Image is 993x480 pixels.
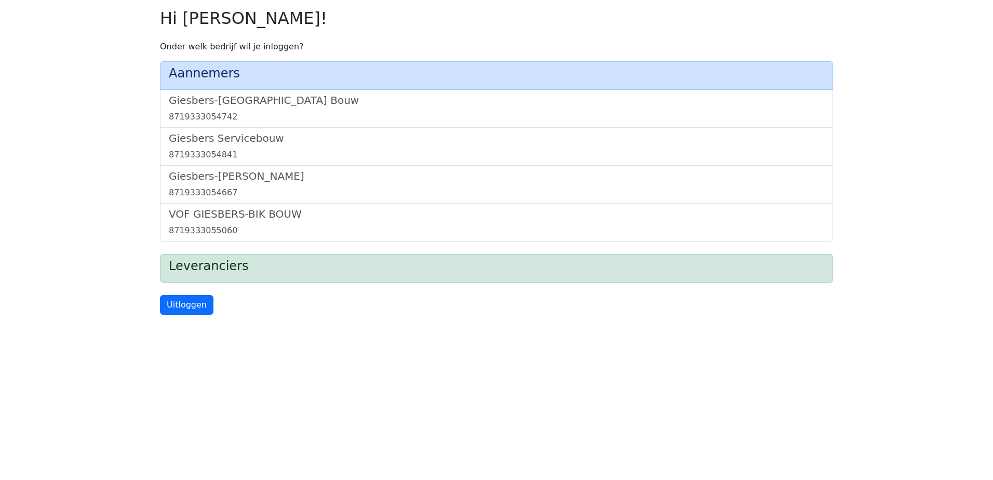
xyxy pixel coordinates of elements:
[169,208,824,220] h5: VOF GIESBERS-BIK BOUW
[169,224,824,237] div: 8719333055060
[169,66,824,81] h4: Aannemers
[169,94,824,123] a: Giesbers-[GEOGRAPHIC_DATA] Bouw8719333054742
[169,186,824,199] div: 8719333054667
[160,295,213,315] a: Uitloggen
[169,132,824,144] h5: Giesbers Servicebouw
[169,94,824,106] h5: Giesbers-[GEOGRAPHIC_DATA] Bouw
[160,41,833,53] p: Onder welk bedrijf wil je inloggen?
[169,111,824,123] div: 8719333054742
[169,170,824,199] a: Giesbers-[PERSON_NAME]8719333054667
[160,8,833,28] h2: Hi [PERSON_NAME]!
[169,149,824,161] div: 8719333054841
[169,132,824,161] a: Giesbers Servicebouw8719333054841
[169,170,824,182] h5: Giesbers-[PERSON_NAME]
[169,208,824,237] a: VOF GIESBERS-BIK BOUW8719333055060
[169,259,824,274] h4: Leveranciers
